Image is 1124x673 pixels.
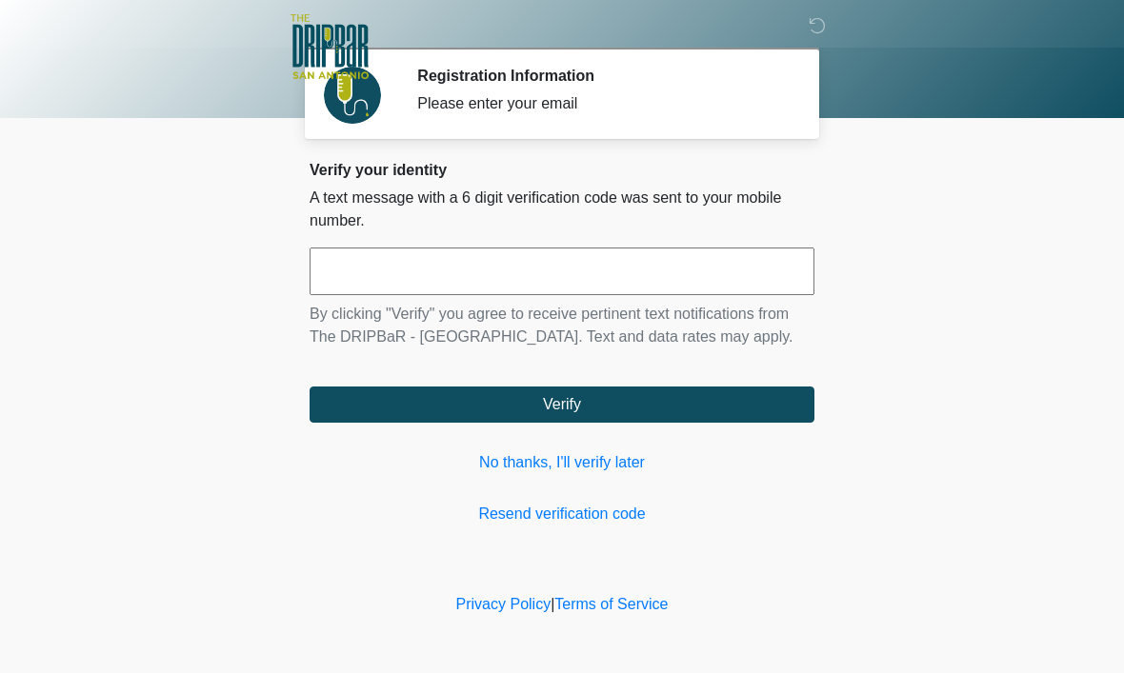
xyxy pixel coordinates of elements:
a: No thanks, I'll verify later [310,451,814,474]
p: A text message with a 6 digit verification code was sent to your mobile number. [310,187,814,232]
button: Verify [310,386,814,423]
a: Terms of Service [554,596,668,612]
a: Resend verification code [310,503,814,525]
img: The DRIPBaR - San Antonio Fossil Creek Logo [291,14,369,81]
img: Agent Avatar [324,67,381,124]
div: Please enter your email [417,92,786,115]
a: Privacy Policy [456,596,552,612]
h2: Verify your identity [310,161,814,179]
a: | [551,596,554,612]
p: By clicking "Verify" you agree to receive pertinent text notifications from The DRIPBaR - [GEOGRA... [310,303,814,348]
